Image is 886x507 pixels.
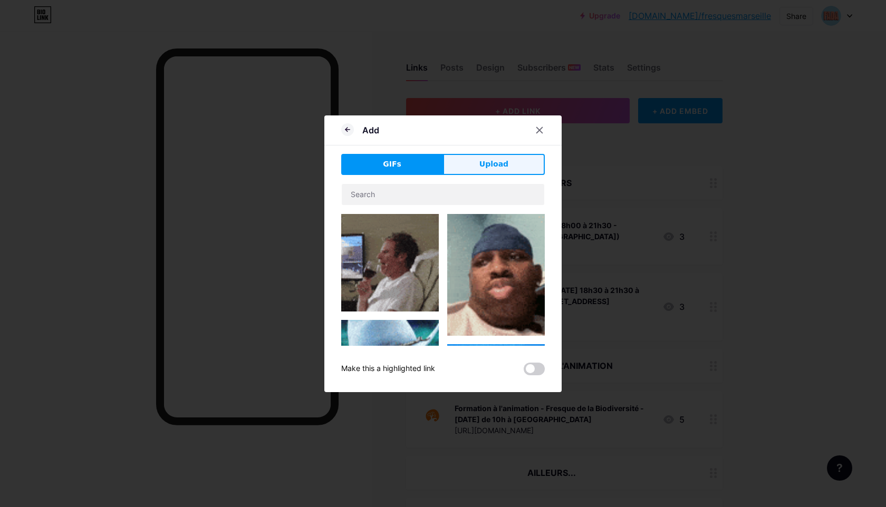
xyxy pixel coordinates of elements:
img: Gihpy [447,344,545,418]
img: Gihpy [341,214,439,311]
span: Upload [479,159,508,170]
div: Add [362,124,379,136]
input: Search [342,184,544,205]
div: Make this a highlighted link [341,363,435,375]
button: GIFs [341,154,443,175]
span: GIFs [383,159,401,170]
button: Upload [443,154,545,175]
img: Gihpy [341,320,439,431]
img: Gihpy [447,214,545,336]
